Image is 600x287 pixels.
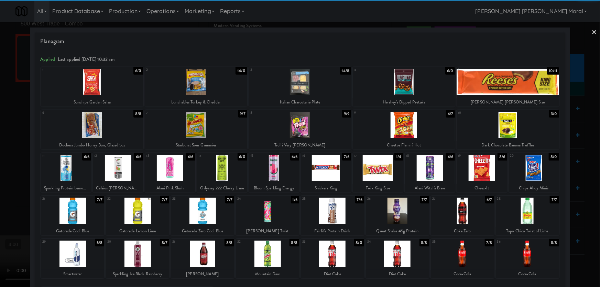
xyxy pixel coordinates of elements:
div: 9/7 [238,110,247,118]
div: 103/0Dark Chocolate Banana Truffles [457,110,559,150]
div: Trolli Very [PERSON_NAME] [249,141,351,150]
div: 3/0 [549,110,559,118]
div: 217/7Gatorade Cool Blue [41,196,104,235]
div: 8/7 [160,239,169,246]
div: 7/7 [420,196,429,203]
div: Sparkling Ice Black Raspberry [106,270,169,278]
div: Alani Pink Slush [146,184,194,192]
div: 6/0 [445,67,455,75]
div: Hershey's Dipped Pretzels [353,98,455,107]
div: 267/7Quest Shake 45g Protein [366,196,429,235]
div: 29 [42,239,73,245]
div: 36 [497,239,527,245]
div: Diet Coke [301,270,364,278]
div: 14 [198,153,222,159]
div: 12 [94,153,118,159]
div: Sparkling Ice Black Raspberry [107,270,168,278]
div: Lunchables Turkey & Cheddar [146,98,246,107]
div: 17 [354,153,378,159]
div: Mountain Dew [236,270,299,278]
div: 328/8Mountain Dew [236,239,299,278]
div: 227/7Gatorade Lemon Lime [106,196,169,235]
div: Bloom Sparkling Energy [250,184,298,192]
div: 167/6Snickers King [301,153,351,192]
div: 8/8 [290,239,299,246]
div: 8/0 [354,239,364,246]
div: 6/6 [134,153,143,161]
span: Planogram [40,36,560,46]
div: Gatorade Lemon Lime [107,227,168,235]
div: [PERSON_NAME] [171,270,234,278]
div: Twix King Size [354,184,402,192]
div: 7/7 [160,196,169,203]
div: 7/7 [225,196,234,203]
div: 2 [146,67,196,73]
div: 30 [107,239,138,245]
div: Diet Coke [367,270,428,278]
div: 16/0Sunchips Garden Salsa [41,67,143,107]
div: Quest Shake 45g Protein [367,227,428,235]
div: Twix King Size [353,184,403,192]
div: [PERSON_NAME] [172,270,233,278]
div: 116/6Sparkling Protein Lemonade [41,153,91,192]
div: 89/9Trolli Very [PERSON_NAME] [249,110,351,150]
div: 21 [42,196,73,202]
div: 13 [146,153,170,159]
div: 8/8 [549,239,559,246]
div: Coke Zero [432,227,493,235]
div: 126/6Celsius [PERSON_NAME] [93,153,143,192]
div: 19 [458,153,482,159]
div: 357/8Coca-Cola [431,239,494,278]
div: 20 [510,153,534,159]
div: Coca-Cola [432,270,493,278]
div: 34 [367,239,397,245]
div: Quest Shake 45g Protein [366,227,429,235]
div: 7/6 [342,153,351,161]
div: 171/4Twix King Size [353,153,403,192]
div: Dark Chocolate Banana Truffles [457,141,559,150]
div: 8 [250,110,300,116]
div: Duchess Jumbo Honey Bun, Glazed 5oz [42,141,142,150]
div: Topo Chico Twist of Lime [496,227,559,235]
div: 16 [302,153,326,159]
div: 7/7 [550,196,559,203]
div: 6/7 [485,196,494,203]
div: 15 [250,153,274,159]
div: Coca-Cola [431,270,494,278]
div: 6 [42,110,92,116]
div: Starburst Sour Gummies [146,141,246,150]
div: Gatorade Cool Blue [42,227,103,235]
div: 6/0 [238,153,247,161]
div: Bloom Sparkling Energy [249,184,299,192]
img: Micromart [15,5,28,17]
div: Cheetos Flamin' Hot [353,141,455,150]
div: Diet Coke [366,270,429,278]
div: Coca-Cola [496,270,559,278]
div: Alani Pink Slush [145,184,195,192]
div: 33 [302,239,332,245]
div: Snickers King [301,184,351,192]
div: Gatorade Cool Blue [41,227,104,235]
div: 6/6 [186,153,195,161]
div: Dark Chocolate Banana Truffles [458,141,558,150]
div: 287/7Topo Chico Twist of Lime [496,196,559,235]
div: 156/6Bloom Sparkling Energy [249,153,299,192]
div: 1 [42,67,92,73]
div: 198/6Cheez-It [457,153,507,192]
div: 68/8Duchess Jumbo Honey Bun, Glazed 5oz [41,110,143,150]
div: Cheez-It [458,184,506,192]
div: [PERSON_NAME] Twist [237,227,298,235]
div: 9 [354,110,404,116]
div: Snickers King [302,184,350,192]
div: 96/7Cheetos Flamin' Hot [353,110,455,150]
div: 7/6 [355,196,364,203]
div: Italian Charcuterie Plate [250,98,350,107]
div: 214/0Lunchables Turkey & Cheddar [145,67,247,107]
div: 11 [42,153,66,159]
div: Cheetos Flamin' Hot [354,141,454,150]
div: 8/8 [133,110,143,118]
div: Topo Chico Twist of Lime [497,227,558,235]
div: Fairlife Protein Drink [302,227,363,235]
div: 23 [172,196,203,202]
div: Duchess Jumbo Honey Bun, Glazed 5oz [41,141,143,150]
